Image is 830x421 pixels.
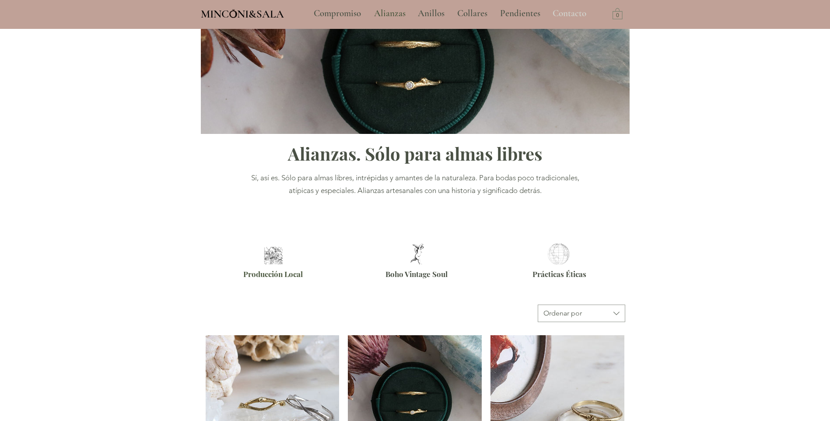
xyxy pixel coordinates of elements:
[201,6,284,20] a: MINCONI&SALA
[230,9,237,18] img: Minconi Sala
[370,3,410,25] p: Alianzas
[385,269,448,279] span: Boho Vintage Soul
[413,3,449,25] p: Anillos
[548,3,591,25] p: Contacto
[368,3,411,25] a: Alianzas
[307,3,368,25] a: Compromiso
[496,3,545,25] p: Pendientes
[453,3,492,25] p: Collares
[309,3,365,25] p: Compromiso
[411,3,451,25] a: Anillos
[290,3,610,25] nav: Sitio
[494,3,546,25] a: Pendientes
[545,244,572,264] img: Alianzas éticas
[262,247,285,264] img: Alianzas artesanales Barcelona
[404,244,431,264] img: Alianzas Boho Barcelona
[546,3,593,25] a: Contacto
[201,7,284,21] span: MINCONI&SALA
[543,309,582,318] div: Ordenar por
[251,173,579,195] span: Sí, así es. Sólo para almas libres, intrépidas y amantes de la naturaleza. Para bodas poco tradic...
[616,13,619,19] text: 0
[532,269,586,279] span: Prácticas Éticas
[288,142,542,165] span: Alianzas. Sólo para almas libres
[451,3,494,25] a: Collares
[613,7,623,19] a: Carrito con 0 ítems
[243,269,303,279] span: Producción Local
